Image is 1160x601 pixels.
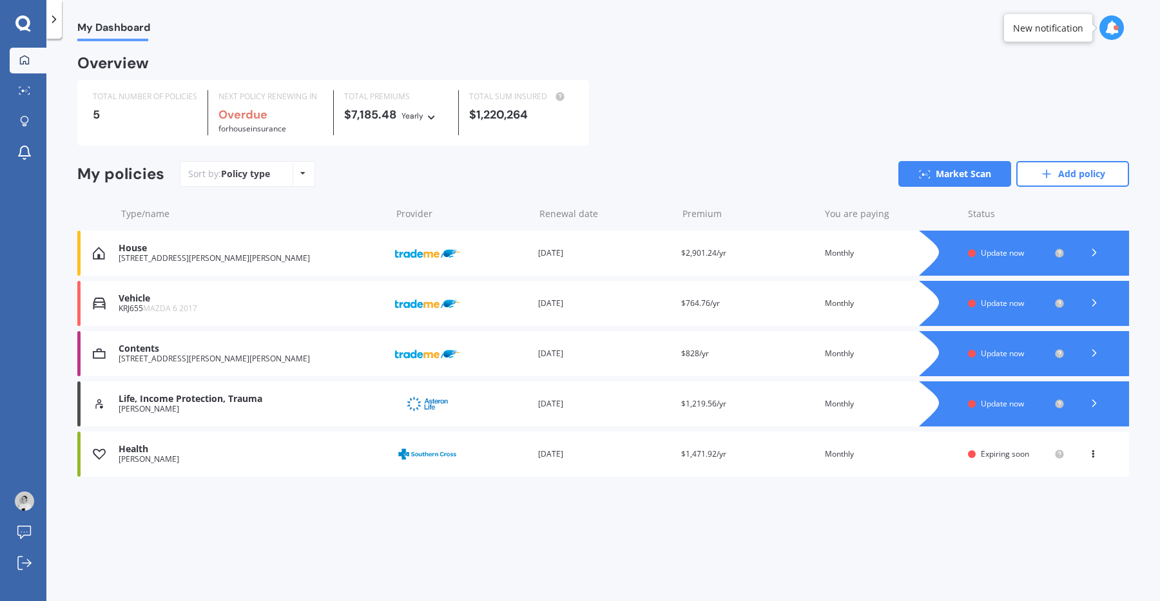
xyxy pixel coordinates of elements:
div: Overview [77,57,149,70]
div: [PERSON_NAME] [119,455,385,464]
div: [DATE] [538,347,671,360]
div: Monthly [825,347,958,360]
div: Status [968,207,1065,220]
span: $1,219.56/yr [681,398,726,409]
div: House [119,243,385,254]
span: $764.76/yr [681,298,720,309]
img: House [93,247,105,260]
div: Monthly [825,297,958,310]
div: [DATE] [538,448,671,461]
div: Yearly [401,110,423,122]
div: Life, Income Protection, Trauma [119,394,385,405]
div: Vehicle [119,293,385,304]
span: for House insurance [218,123,286,134]
div: NEXT POLICY RENEWING IN [218,90,323,103]
span: $828/yr [681,348,709,359]
img: Contents [93,347,106,360]
div: My policies [77,165,164,184]
div: Monthly [825,397,958,410]
img: Vehicle [93,297,106,310]
img: Trade Me Insurance [395,241,459,265]
div: Type/name [121,207,386,220]
div: [DATE] [538,247,671,260]
img: Health [93,448,106,461]
span: My Dashboard [77,21,150,39]
span: Update now [981,398,1024,409]
div: New notification [1013,21,1083,34]
b: Overdue [218,107,267,122]
span: Update now [981,348,1024,359]
div: $7,185.48 [344,108,449,122]
div: $1,220,264 [469,108,574,121]
div: Premium [682,207,815,220]
div: TOTAL SUM INSURED [469,90,574,103]
a: Add policy [1016,161,1129,187]
div: Provider [396,207,529,220]
div: [DATE] [538,297,671,310]
span: Update now [981,247,1024,258]
div: Policy type [221,167,270,180]
div: Sort by: [188,167,270,180]
span: $1,471.92/yr [681,448,726,459]
div: Contents [119,343,385,354]
img: Southern Cross [395,442,459,466]
span: Update now [981,298,1024,309]
div: [STREET_ADDRESS][PERSON_NAME][PERSON_NAME] [119,254,385,263]
div: Monthly [825,247,958,260]
div: Monthly [825,448,958,461]
img: Trade Me Insurance [395,341,459,366]
div: You are paying [825,207,958,220]
div: [PERSON_NAME] [119,405,385,414]
div: KRJ655 [119,304,385,313]
div: [STREET_ADDRESS][PERSON_NAME][PERSON_NAME] [119,354,385,363]
div: [DATE] [538,397,671,410]
span: Expiring soon [981,448,1029,459]
div: Health [119,444,385,455]
img: Life [93,397,106,410]
div: 5 [93,108,197,121]
div: TOTAL NUMBER OF POLICIES [93,90,197,103]
img: Trade Me Insurance [395,291,459,316]
div: TOTAL PREMIUMS [344,90,449,103]
span: MAZDA 6 2017 [143,303,197,314]
a: Market Scan [898,161,1011,187]
img: ACg8ocIomIoJstyO1QlqEX2PxD3367Nk2sp3WVIB8bBzWpnh1Yj1qnyhCg=s96-c [15,491,34,511]
span: $2,901.24/yr [681,247,726,258]
img: Asteron Life [395,392,459,416]
div: Renewal date [539,207,672,220]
